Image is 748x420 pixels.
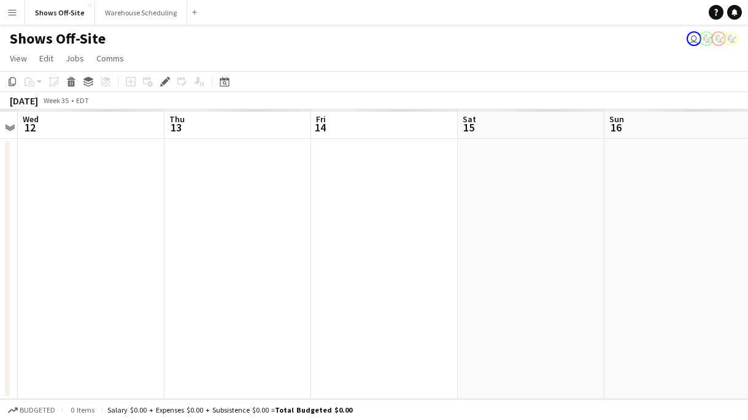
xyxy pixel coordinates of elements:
h1: Shows Off-Site [10,29,106,48]
div: Salary $0.00 + Expenses $0.00 + Subsistence $0.00 = [107,405,352,414]
span: 12 [21,120,39,134]
span: Sun [609,114,624,125]
app-user-avatar: Labor Coordinator [699,31,714,46]
a: Jobs [61,50,89,66]
span: Fri [316,114,326,125]
span: 15 [461,120,476,134]
span: Week 35 [40,96,71,105]
span: 14 [314,120,326,134]
span: Total Budgeted $0.00 [275,405,352,414]
button: Warehouse Scheduling [95,1,187,25]
app-user-avatar: Toryn Tamborello [687,31,701,46]
span: 0 items [67,405,97,414]
span: Budgeted [20,406,55,414]
span: View [10,53,27,64]
span: Thu [169,114,185,125]
div: [DATE] [10,95,38,107]
span: Jobs [66,53,84,64]
a: View [5,50,32,66]
button: Budgeted [6,403,57,417]
a: Edit [34,50,58,66]
app-user-avatar: Labor Coordinator [723,31,738,46]
span: Comms [96,53,124,64]
span: Wed [23,114,39,125]
div: EDT [76,96,89,105]
app-user-avatar: Labor Coordinator [711,31,726,46]
span: 16 [607,120,624,134]
a: Comms [91,50,129,66]
span: 13 [168,120,185,134]
button: Shows Off-Site [25,1,95,25]
span: Edit [39,53,53,64]
span: Sat [463,114,476,125]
